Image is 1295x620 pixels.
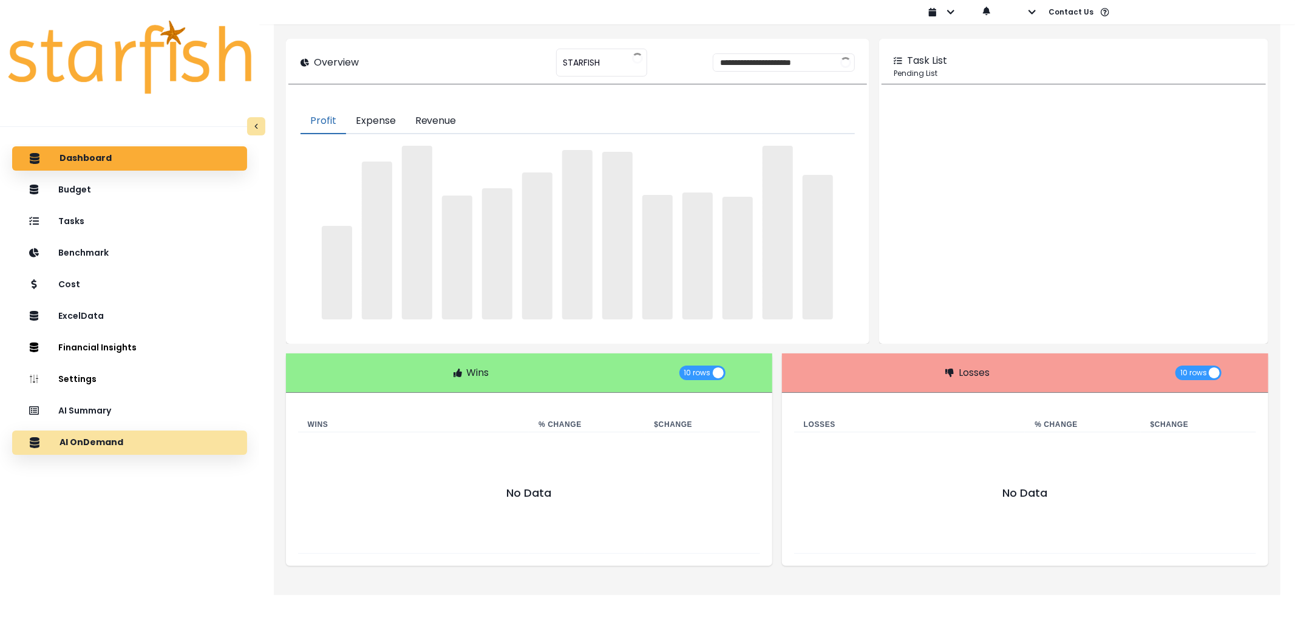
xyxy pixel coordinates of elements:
span: ‌ [402,146,432,319]
p: Losses [959,366,990,380]
span: ‌ [803,175,833,319]
p: Benchmark [58,248,109,258]
button: AI Summary [12,399,247,423]
p: Budget [58,185,91,195]
button: Settings [12,367,247,392]
p: No Data [804,488,1246,498]
button: Budget [12,178,247,202]
span: ‌ [442,196,472,319]
p: Wins [467,366,489,380]
span: 10 rows [1180,366,1207,380]
span: ‌ [682,192,713,319]
p: Task List [907,53,947,68]
button: Tasks [12,210,247,234]
span: ‌ [642,195,673,319]
span: ‌ [322,226,352,319]
span: ‌ [562,150,593,319]
span: ‌ [522,172,552,319]
span: ‌ [482,188,512,319]
button: Financial Insights [12,336,247,360]
button: Expense [346,109,406,134]
button: Profit [301,109,346,134]
span: ‌ [362,162,392,319]
p: Cost [58,279,80,290]
span: ‌ [602,152,633,320]
button: Cost [12,273,247,297]
th: % Change [1025,417,1140,432]
p: AI Summary [58,406,111,416]
th: Losses [794,417,1025,432]
span: STARFISH [563,50,600,75]
span: ‌ [722,197,753,319]
p: No Data [308,488,750,498]
th: Wins [298,417,529,432]
th: % Change [529,417,644,432]
p: Dashboard [59,153,112,164]
span: ‌ [763,146,793,319]
button: AI OnDemand [12,431,247,455]
button: ExcelData [12,304,247,329]
p: ExcelData [58,311,104,321]
th: $ Change [645,417,760,432]
button: Benchmark [12,241,247,265]
p: Tasks [58,216,84,227]
button: Revenue [406,109,466,134]
span: 10 rows [684,366,711,380]
th: $ Change [1141,417,1256,432]
button: Dashboard [12,146,247,171]
p: Overview [314,55,359,70]
p: Pending List [894,68,1254,79]
p: AI OnDemand [59,437,123,448]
